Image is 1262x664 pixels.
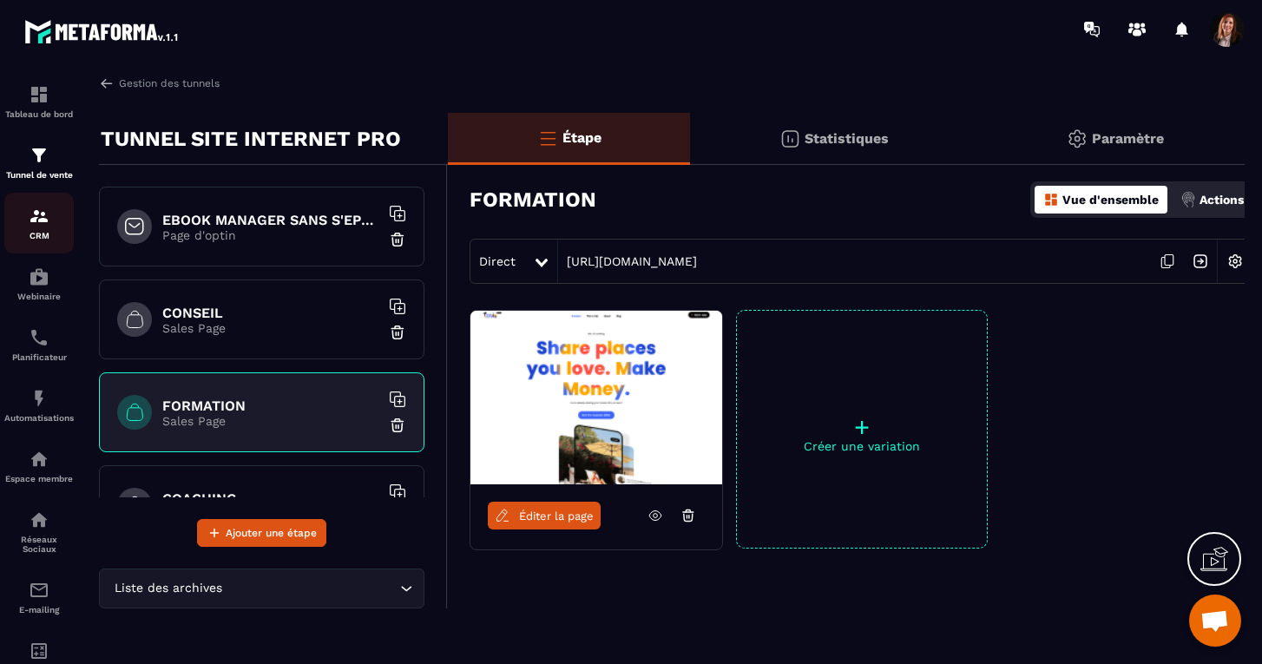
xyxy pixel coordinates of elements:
p: Sales Page [162,414,379,428]
a: social-networksocial-networkRéseaux Sociaux [4,496,74,567]
img: automations [29,449,49,470]
a: [URL][DOMAIN_NAME] [558,254,697,268]
img: stats.20deebd0.svg [779,128,800,149]
a: Éditer la page [488,502,601,529]
img: formation [29,145,49,166]
p: Page d'optin [162,228,379,242]
p: Actions [1200,193,1244,207]
img: setting-gr.5f69749f.svg [1067,128,1088,149]
a: formationformationTableau de bord [4,71,74,132]
span: Ajouter une étape [226,524,317,542]
img: formation [29,84,49,105]
input: Search for option [226,579,396,598]
img: bars-o.4a397970.svg [537,128,558,148]
img: trash [389,231,406,248]
p: TUNNEL SITE INTERNET PRO [101,122,401,156]
img: image [470,311,722,484]
img: trash [389,417,406,434]
h6: CONSEIL [162,305,379,321]
h6: COACHING [162,490,379,507]
button: Ajouter une étape [197,519,326,547]
p: Créer une variation [737,439,987,453]
p: Espace membre [4,474,74,483]
img: logo [24,16,181,47]
h3: FORMATION [470,187,596,212]
img: social-network [29,510,49,530]
img: accountant [29,641,49,661]
span: Direct [479,254,516,268]
a: automationsautomationsAutomatisations [4,375,74,436]
a: automationsautomationsEspace membre [4,436,74,496]
img: automations [29,266,49,287]
img: arrow-next.bcc2205e.svg [1184,245,1217,278]
p: E-mailing [4,605,74,615]
p: CRM [4,231,74,240]
h6: EBOOK MANAGER SANS S'EPUISER OFFERT [162,212,379,228]
a: schedulerschedulerPlanificateur [4,314,74,375]
a: Gestion des tunnels [99,76,220,91]
a: formationformationCRM [4,193,74,253]
p: + [737,415,987,439]
p: Tableau de bord [4,109,74,119]
p: Statistiques [805,130,889,147]
img: scheduler [29,327,49,348]
p: Automatisations [4,413,74,423]
p: Tunnel de vente [4,170,74,180]
p: Planificateur [4,352,74,362]
a: Ouvrir le chat [1189,595,1241,647]
img: actions.d6e523a2.png [1180,192,1196,207]
p: Réseaux Sociaux [4,535,74,554]
img: email [29,580,49,601]
p: Vue d'ensemble [1062,193,1159,207]
span: Éditer la page [519,510,594,523]
img: setting-w.858f3a88.svg [1219,245,1252,278]
img: dashboard-orange.40269519.svg [1043,192,1059,207]
img: formation [29,206,49,227]
p: Paramètre [1092,130,1164,147]
span: Liste des archives [110,579,226,598]
div: Search for option [99,569,424,608]
p: Étape [562,129,601,146]
a: automationsautomationsWebinaire [4,253,74,314]
p: Sales Page [162,321,379,335]
img: trash [389,324,406,341]
p: Webinaire [4,292,74,301]
img: arrow [99,76,115,91]
h6: FORMATION [162,398,379,414]
img: automations [29,388,49,409]
a: formationformationTunnel de vente [4,132,74,193]
a: emailemailE-mailing [4,567,74,628]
